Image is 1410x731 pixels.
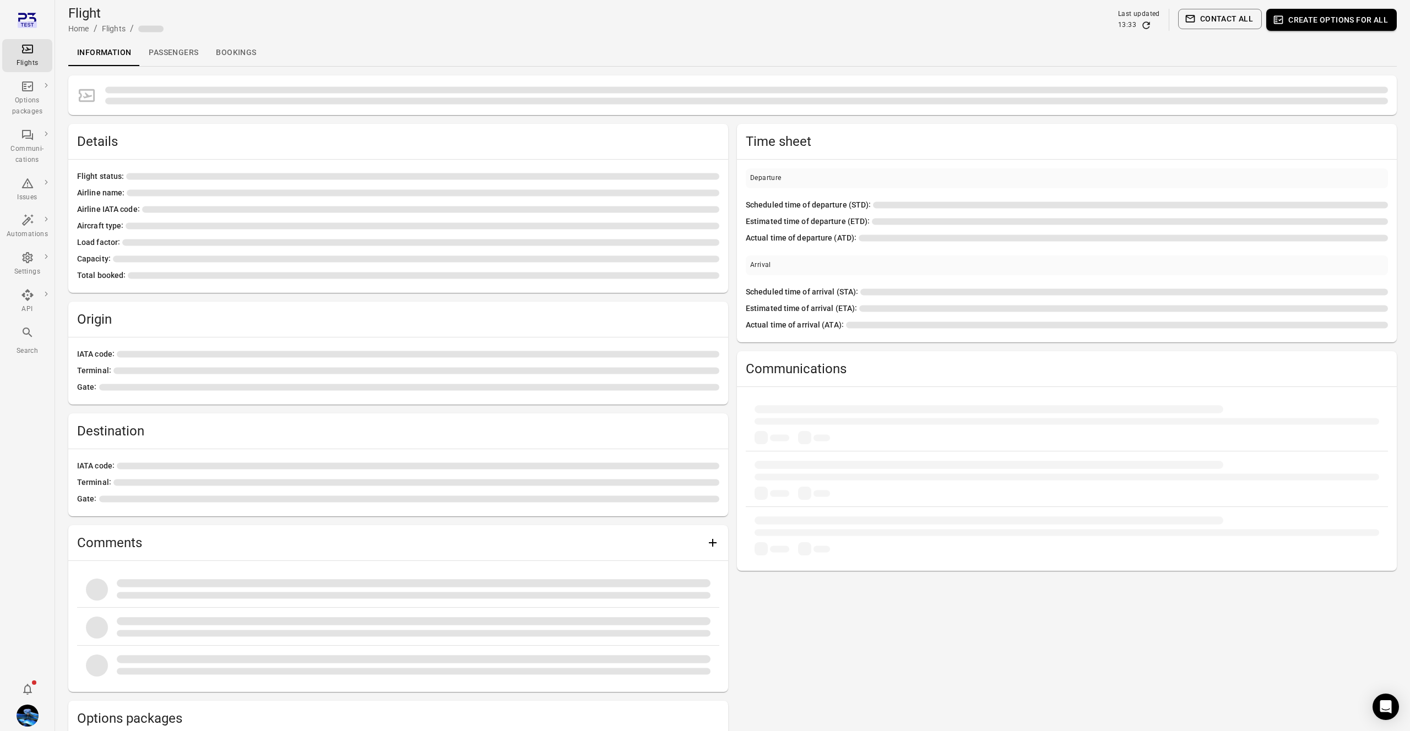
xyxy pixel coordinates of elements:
[2,210,52,243] a: Automations
[17,678,39,700] button: Notifications
[1266,9,1397,31] button: Create options for all
[746,216,872,228] span: Estimated time of departure (ETD)
[77,348,117,361] span: IATA code
[746,133,1388,150] h2: Time sheet
[68,22,164,35] nav: Breadcrumbs
[77,270,128,282] span: Total booked
[2,173,52,206] a: Issues
[94,22,97,35] li: /
[750,173,782,184] div: Departure
[77,365,113,377] span: Terminal
[77,493,99,505] span: Gate
[68,40,1397,66] div: Local navigation
[2,125,52,169] a: Communi-cations
[207,40,265,66] a: Bookings
[68,4,164,22] h1: Flight
[746,232,859,244] span: Actual time of departure (ATD)
[750,260,771,271] div: Arrival
[2,39,52,72] a: Flights
[77,237,122,249] span: Load factor
[1118,20,1136,31] div: 13:33
[77,220,126,232] span: Aircraft type
[746,303,859,315] span: Estimated time of arrival (ETA)
[77,710,719,727] h2: Options packages
[2,248,52,281] a: Settings
[102,24,126,33] a: Flights
[7,58,48,69] div: Flights
[746,360,1388,378] h2: Communications
[7,144,48,166] div: Communi-cations
[77,204,142,216] span: Airline IATA code
[77,381,99,394] span: Gate
[7,266,48,277] div: Settings
[68,40,140,66] a: Information
[68,24,89,33] a: Home
[140,40,207,66] a: Passengers
[77,460,117,472] span: IATA code
[702,532,724,554] button: Add comment
[77,171,126,183] span: Flight status
[77,422,719,440] h2: Destination
[77,534,702,552] h2: Comments
[77,187,127,199] span: Airline name
[77,133,719,150] h2: Details
[1118,9,1160,20] div: Last updated
[130,22,134,35] li: /
[746,319,846,331] span: Actual time of arrival (ATA)
[7,192,48,203] div: Issues
[2,77,52,121] a: Options packages
[12,700,43,731] button: Daníel Benediktsson
[7,346,48,357] div: Search
[77,477,113,489] span: Terminal
[7,304,48,315] div: API
[77,253,113,265] span: Capacity
[2,323,52,359] button: Search
[7,95,48,117] div: Options packages
[17,705,39,727] img: shutterstock-1708408498.jpg
[7,229,48,240] div: Automations
[746,286,860,298] span: Scheduled time of arrival (STA)
[77,310,719,328] h2: Origin
[1373,694,1399,720] div: Open Intercom Messenger
[2,285,52,318] a: API
[1178,9,1262,29] button: Contact all
[1141,20,1152,31] button: Refresh data
[746,199,873,211] span: Scheduled time of departure (STD)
